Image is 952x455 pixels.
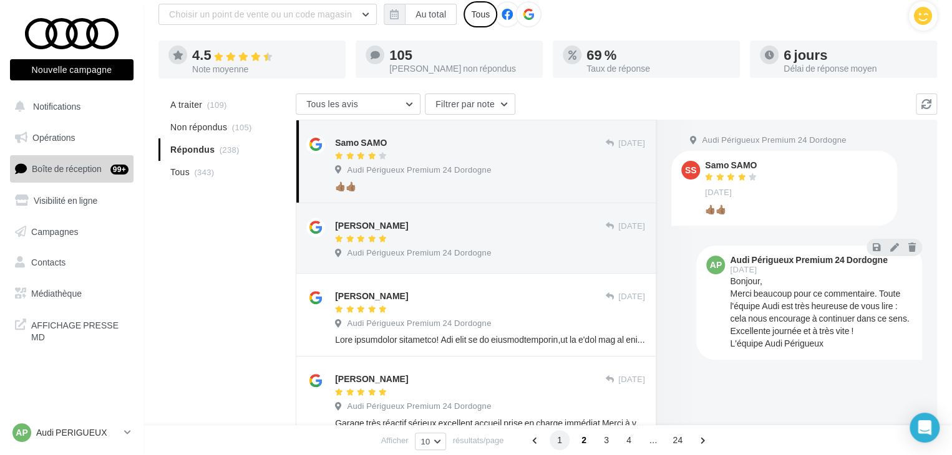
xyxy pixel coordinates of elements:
[170,166,190,178] span: Tous
[33,101,80,112] span: Notifications
[7,188,136,214] a: Visibilité en ligne
[7,93,131,120] button: Notifications
[668,430,687,450] span: 24
[335,136,387,149] div: Samo SAMO
[170,121,227,133] span: Non répondus
[381,434,409,446] span: Afficher
[7,280,136,307] a: Médiathèque
[31,257,66,267] span: Contacts
[207,100,227,110] span: (109)
[685,164,697,176] span: SS
[34,195,97,206] span: Visibilité en ligne
[384,4,457,25] button: Au total
[7,125,136,151] a: Opérations
[550,430,570,450] span: 1
[730,275,912,350] div: Bonjour, Merci beaucoup pour ce commentaire. Toute l'équipe Audi est très heureuse de vous lire :...
[910,413,940,443] div: Open Intercom Messenger
[335,290,408,302] div: [PERSON_NAME]
[7,249,136,275] a: Contacts
[16,426,27,439] span: AP
[702,135,846,146] span: Audi Périgueux Premium 24 Dordogne
[705,187,732,198] span: [DATE]
[709,259,721,271] span: AP
[643,430,663,450] span: ...
[7,312,136,348] a: AFFICHAGE PRESSE MD
[335,417,645,429] div: Garage très réactif sérieux excellent accueil prise en charge immédiat Merci à vous
[158,4,377,25] button: Choisir un point de vente ou un code magasin
[453,434,504,446] span: résultats/page
[31,288,82,299] span: Médiathèque
[596,430,616,450] span: 3
[586,64,730,73] div: Taux de réponse
[7,155,136,182] a: Boîte de réception99+
[296,93,420,115] button: Tous les avis
[110,165,129,175] div: 99+
[335,180,645,193] div: 👍🏽👍🏽
[192,65,336,74] div: Note moyenne
[389,64,533,73] div: [PERSON_NAME] non répondus
[36,426,119,439] p: Audi PERIGUEUX
[306,98,358,109] span: Tous les avis
[347,165,491,176] span: Audi Périgueux Premium 24 Dordogne
[420,436,430,446] span: 10
[618,291,645,302] span: [DATE]
[10,421,134,444] a: AP Audi PERIGUEUX
[405,4,457,25] button: Au total
[730,266,757,274] span: [DATE]
[618,138,645,149] span: [DATE]
[170,98,202,111] span: A traiter
[425,93,515,115] button: Filtrer par note
[232,122,252,132] span: (105)
[335,219,408,232] div: [PERSON_NAME]
[618,374,645,385] span: [DATE]
[7,219,136,245] a: Campagnes
[784,64,927,73] div: Délai de réponse moyen
[32,132,75,143] span: Opérations
[347,401,491,412] span: Audi Périgueux Premium 24 Dordogne
[618,221,645,232] span: [DATE]
[169,9,352,19] span: Choisir un point de vente ou un code magasin
[347,318,491,329] span: Audi Périgueux Premium 24 Dordogne
[415,433,445,450] button: 10
[31,317,129,343] span: AFFICHAGE PRESSE MD
[464,1,497,27] div: Tous
[705,161,760,170] div: Samo SAMO
[389,48,533,62] div: 105
[335,333,645,346] div: Lore ipsumdolor sitametco! Adi elit se do eiusmodtemporin,ut la e'dol mag al enim. Adminim veniam...
[586,48,730,62] div: 69 %
[574,430,594,450] span: 2
[194,167,214,177] span: (343)
[32,163,102,174] span: Boîte de réception
[730,256,887,264] div: Audi Périgueux Premium 24 Dordogne
[619,430,639,450] span: 4
[705,203,887,216] div: 👍🏽👍🏽
[784,48,927,62] div: 6 jours
[192,48,336,62] div: 4.5
[31,226,79,236] span: Campagnes
[10,59,134,80] button: Nouvelle campagne
[347,247,491,259] span: Audi Périgueux Premium 24 Dordogne
[335,373,408,385] div: [PERSON_NAME]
